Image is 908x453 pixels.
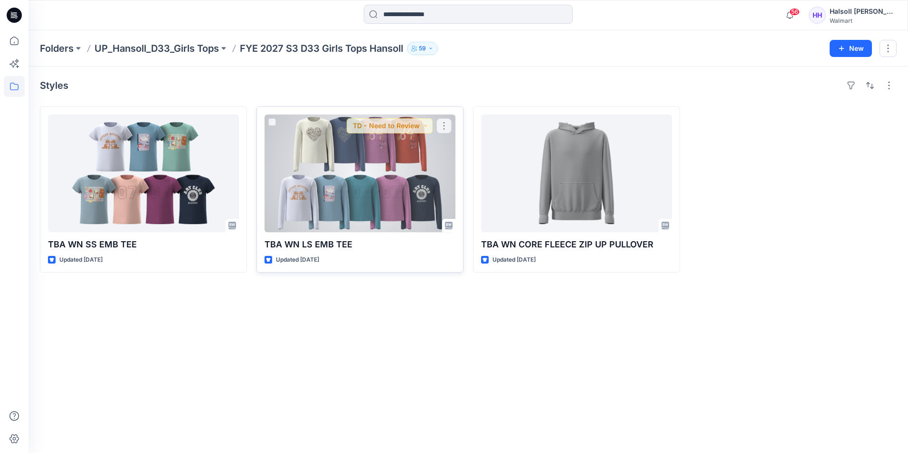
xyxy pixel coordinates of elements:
[809,7,826,24] div: HH
[481,114,672,232] a: TBA WN CORE FLEECE ZIP UP PULLOVER
[481,238,672,251] p: TBA WN CORE FLEECE ZIP UP PULLOVER
[40,80,68,91] h4: Styles
[240,42,403,55] p: FYE 2027 S3 D33 Girls Tops Hansoll
[419,43,426,54] p: 59
[407,42,438,55] button: 59
[48,238,239,251] p: TBA WN SS EMB TEE
[789,8,800,16] span: 56
[59,255,103,265] p: Updated [DATE]
[48,114,239,232] a: TBA WN SS EMB TEE
[492,255,536,265] p: Updated [DATE]
[95,42,219,55] a: UP_Hansoll_D33_Girls Tops
[830,17,896,24] div: Walmart
[40,42,74,55] a: Folders
[830,40,872,57] button: New
[265,114,455,232] a: TBA WN LS EMB TEE
[265,238,455,251] p: TBA WN LS EMB TEE
[830,6,896,17] div: Halsoll [PERSON_NAME] Girls Design Team
[276,255,319,265] p: Updated [DATE]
